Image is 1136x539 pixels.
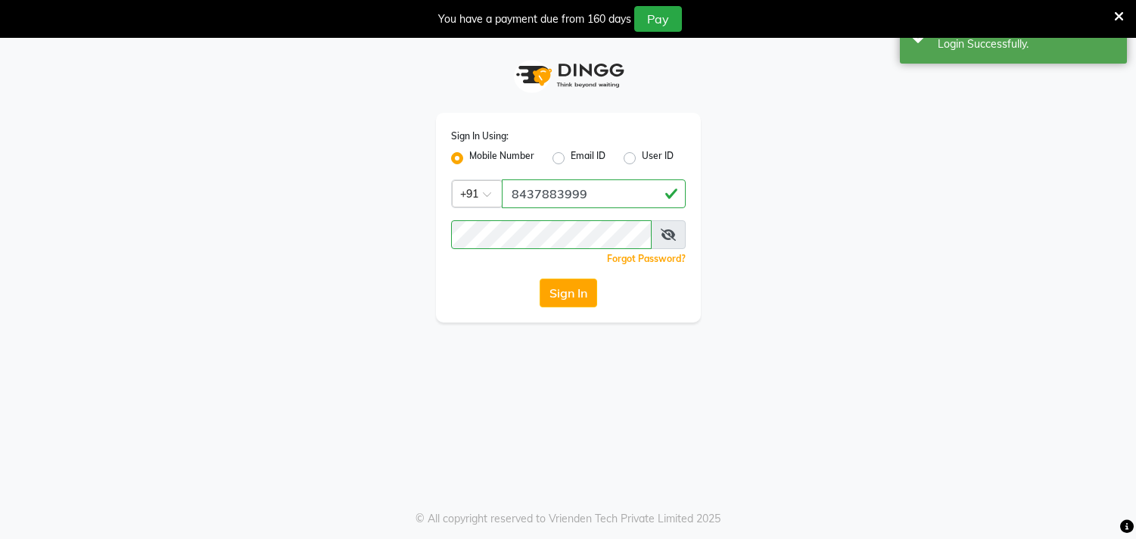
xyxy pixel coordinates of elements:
div: You have a payment due from 160 days [438,11,631,27]
a: Forgot Password? [607,253,686,264]
img: logo1.svg [508,53,629,98]
label: Email ID [571,149,605,167]
button: Sign In [540,279,597,307]
button: Pay [634,6,682,32]
label: Mobile Number [469,149,534,167]
label: User ID [642,149,674,167]
div: Login Successfully. [938,36,1116,52]
input: Username [502,179,686,208]
label: Sign In Using: [451,129,509,143]
input: Username [451,220,652,249]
